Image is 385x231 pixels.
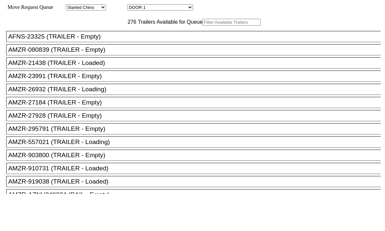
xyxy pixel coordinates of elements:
div: AMZR-27184 (TRAILER - Empty) [8,99,385,106]
span: 276 [124,19,136,25]
span: Trailers Available for Queue [136,19,203,25]
div: AMZR-910731 (TRAILER - Loaded) [8,165,385,172]
input: Filter Available Trailers [203,19,261,26]
div: AMZR-080839 (TRAILER - Empty) [8,46,385,53]
div: AMZR-903800 (TRAILER - Empty) [8,152,385,159]
span: Move Request Queue [4,4,53,10]
div: AMZR-295791 (TRAILER - Empty) [8,125,385,132]
div: AMZR-AZNU240234 (RAIL - Empty) [8,191,385,198]
div: AMZR-557021 (TRAILER - Loading) [8,138,385,146]
span: Location [107,4,126,10]
div: AMZR-919038 (TRAILER - Loaded) [8,178,385,185]
span: Area [54,4,64,10]
div: AMZR-27928 (TRAILER - Empty) [8,112,385,119]
div: AFNS-23325 (TRAILER - Empty) [8,33,385,40]
div: AMZR-23991 (TRAILER - Empty) [8,72,385,80]
div: AMZR-21438 (TRAILER - Loaded) [8,59,385,67]
div: AMZR-26932 (TRAILER - Loading) [8,86,385,93]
